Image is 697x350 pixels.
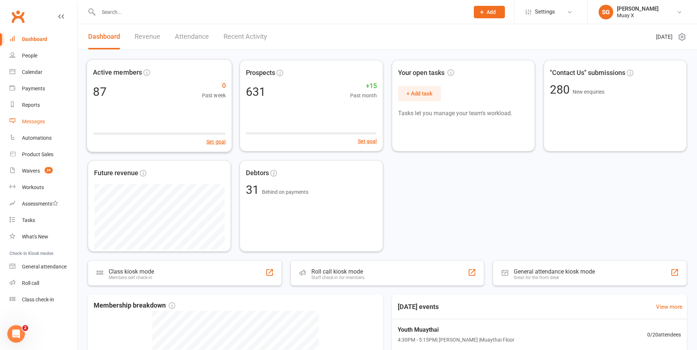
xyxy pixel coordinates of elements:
span: Youth Muaythai [398,325,514,335]
div: General attendance kiosk mode [514,268,595,275]
span: Past week [202,91,226,99]
span: 31 [246,183,262,197]
span: 4:30PM - 5:15PM | [PERSON_NAME] | Muaythai Floor [398,336,514,344]
h3: [DATE] events [392,300,445,313]
div: Assessments [22,201,58,207]
input: Search... [96,7,464,17]
span: 2 [22,325,28,331]
a: Workouts [10,179,77,196]
span: Your open tasks [398,68,454,78]
div: Tasks [22,217,35,223]
div: Messages [22,118,45,124]
button: Set goal [358,137,377,145]
a: Class kiosk mode [10,291,77,308]
a: Messages [10,113,77,130]
div: Calendar [22,69,42,75]
div: 631 [246,86,266,98]
a: General attendance kiosk mode [10,259,77,275]
button: + Add task [398,86,441,101]
div: Great for the front desk [514,275,595,280]
a: What's New [10,229,77,245]
a: View more [656,302,682,311]
a: Roll call [10,275,77,291]
div: Class check-in [22,297,54,302]
iframe: Intercom live chat [7,325,25,343]
a: Payments [10,80,77,97]
div: Waivers [22,168,40,174]
span: +15 [350,81,377,91]
button: Set goal [206,138,226,146]
span: New enquiries [573,89,604,95]
div: Workouts [22,184,44,190]
div: Roll call kiosk mode [311,268,364,275]
span: Settings [535,4,555,20]
div: Roll call [22,280,39,286]
div: Automations [22,135,52,141]
span: Active members [93,67,142,78]
div: Muay X [617,12,659,19]
span: Debtors [246,168,269,178]
a: Attendance [175,24,209,49]
a: Automations [10,130,77,146]
button: Add [474,6,505,18]
div: Reports [22,102,40,108]
a: Tasks [10,212,77,229]
span: [DATE] [656,33,672,41]
div: 87 [93,86,106,97]
div: Members self check-in [109,275,154,280]
div: Class kiosk mode [109,268,154,275]
div: What's New [22,234,48,240]
span: 0 / 20 attendees [647,331,681,339]
a: Dashboard [88,24,120,49]
span: Prospects [246,68,275,78]
span: "Contact Us" submissions [550,68,625,78]
a: Product Sales [10,146,77,163]
a: Recent Activity [224,24,267,49]
div: General attendance [22,264,67,270]
p: Tasks let you manage your team's workload. [398,109,529,118]
a: Calendar [10,64,77,80]
a: Clubworx [9,7,27,26]
div: [PERSON_NAME] [617,5,659,12]
div: Product Sales [22,151,53,157]
div: Payments [22,86,45,91]
div: People [22,53,37,59]
div: SG [599,5,613,19]
a: Assessments [10,196,77,212]
a: Reports [10,97,77,113]
span: Future revenue [94,168,138,178]
span: 280 [550,83,573,97]
span: Behind on payments [262,189,308,195]
span: Membership breakdown [94,300,175,311]
div: Dashboard [22,36,47,42]
span: 39 [45,167,53,173]
a: Dashboard [10,31,77,48]
span: Add [487,9,496,15]
a: People [10,48,77,64]
a: Waivers 39 [10,163,77,179]
span: 0 [202,80,226,91]
div: Staff check-in for members [311,275,364,280]
a: Revenue [135,24,160,49]
span: Past month [350,91,377,99]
